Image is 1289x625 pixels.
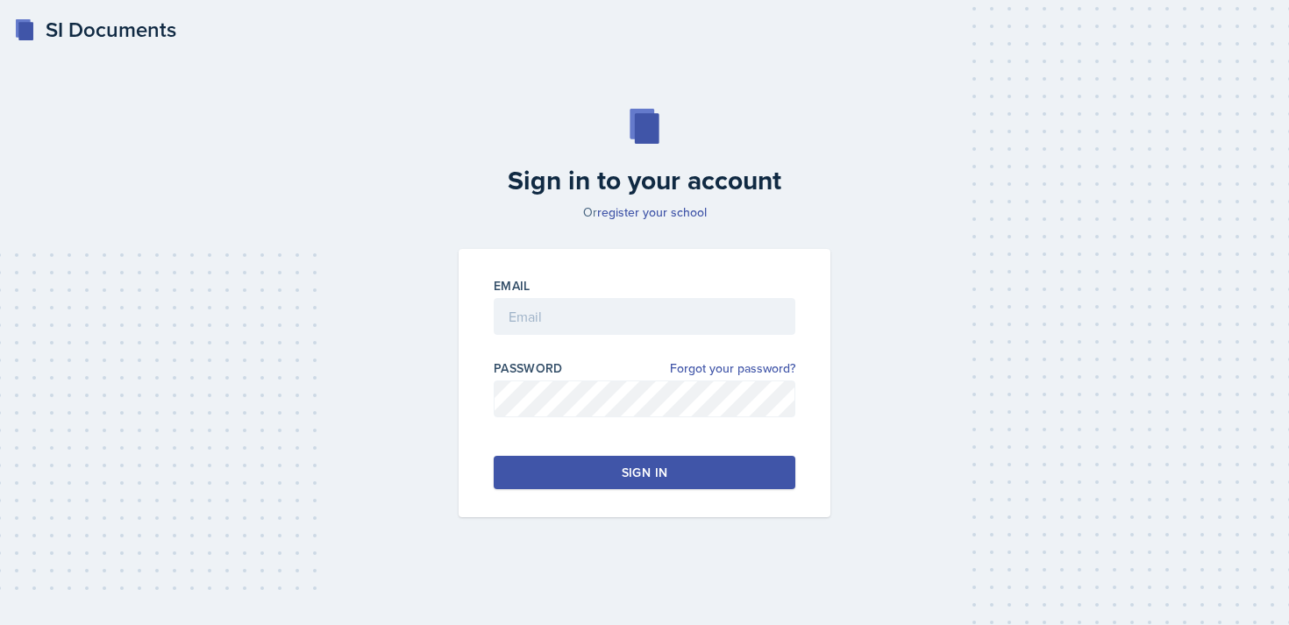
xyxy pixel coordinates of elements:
a: register your school [597,203,707,221]
a: SI Documents [14,14,176,46]
p: Or [448,203,841,221]
label: Email [494,277,531,295]
a: Forgot your password? [670,359,795,378]
label: Password [494,359,563,377]
button: Sign in [494,456,795,489]
h2: Sign in to your account [448,165,841,196]
input: Email [494,298,795,335]
div: Sign in [622,464,667,481]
